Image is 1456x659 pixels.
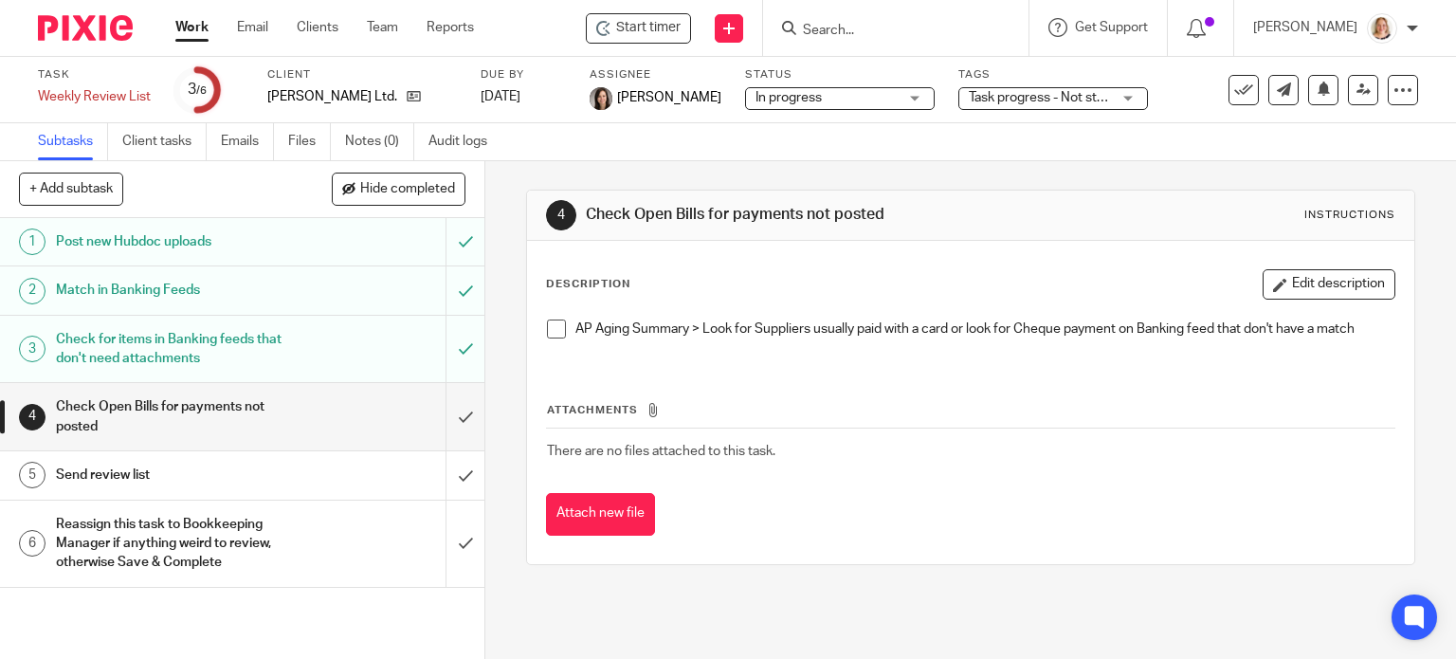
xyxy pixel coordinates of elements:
[586,13,691,44] div: TG Schulz Ltd. - Weekly Review List
[958,67,1148,82] label: Tags
[616,18,681,38] span: Start timer
[801,23,972,40] input: Search
[617,88,721,107] span: [PERSON_NAME]
[969,91,1149,104] span: Task progress - Not started + 1
[56,228,303,256] h1: Post new Hubdoc uploads
[196,85,207,96] small: /6
[19,278,45,304] div: 2
[590,87,612,110] img: Danielle%20photo.jpg
[288,123,331,160] a: Files
[38,67,151,82] label: Task
[1263,269,1395,300] button: Edit description
[221,123,274,160] a: Emails
[367,18,398,37] a: Team
[575,320,1395,339] p: AP Aging Summary > Look for Suppliers usually paid with a card or look for Cheque payment on Bank...
[547,405,638,415] span: Attachments
[1367,13,1397,44] img: Screenshot%202025-09-16%20114050.png
[755,91,822,104] span: In progress
[590,67,721,82] label: Assignee
[1075,21,1148,34] span: Get Support
[1304,208,1395,223] div: Instructions
[267,67,457,82] label: Client
[56,276,303,304] h1: Match in Banking Feeds
[267,87,397,106] p: [PERSON_NAME] Ltd.
[19,173,123,205] button: + Add subtask
[428,123,501,160] a: Audit logs
[547,445,775,458] span: There are no files attached to this task.
[19,530,45,557] div: 6
[38,87,151,106] div: Weekly Review List
[745,67,935,82] label: Status
[237,18,268,37] a: Email
[19,404,45,430] div: 4
[586,205,1010,225] h1: Check Open Bills for payments not posted
[481,90,520,103] span: [DATE]
[56,461,303,489] h1: Send review list
[56,393,303,441] h1: Check Open Bills for payments not posted
[38,15,133,41] img: Pixie
[38,123,108,160] a: Subtasks
[481,67,566,82] label: Due by
[297,18,338,37] a: Clients
[546,277,630,292] p: Description
[56,510,303,577] h1: Reassign this task to Bookkeeping Manager if anything weird to review, otherwise Save & Complete
[19,229,45,255] div: 1
[546,200,576,230] div: 4
[360,182,455,197] span: Hide completed
[345,123,414,160] a: Notes (0)
[1253,18,1357,37] p: [PERSON_NAME]
[175,18,209,37] a: Work
[188,79,207,101] div: 3
[332,173,465,205] button: Hide completed
[546,493,655,536] button: Attach new file
[122,123,207,160] a: Client tasks
[19,462,45,488] div: 5
[56,325,303,374] h1: Check for items in Banking feeds that don't need attachments
[427,18,474,37] a: Reports
[19,336,45,362] div: 3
